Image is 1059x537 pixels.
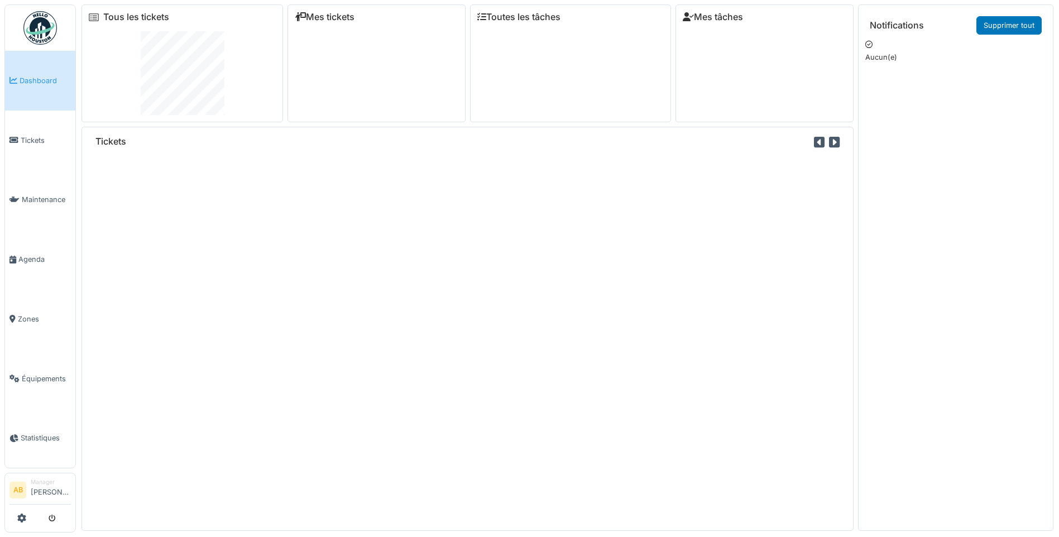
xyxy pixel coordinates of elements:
[31,478,71,502] li: [PERSON_NAME]
[23,11,57,45] img: Badge_color-CXgf-gQk.svg
[5,111,75,170] a: Tickets
[22,373,71,384] span: Équipements
[870,20,924,31] h6: Notifications
[21,433,71,443] span: Statistiques
[31,478,71,486] div: Manager
[477,12,560,22] a: Toutes les tâches
[5,409,75,468] a: Statistiques
[295,12,354,22] a: Mes tickets
[865,52,1046,63] p: Aucun(e)
[5,170,75,230] a: Maintenance
[21,135,71,146] span: Tickets
[9,482,26,498] li: AB
[9,478,71,505] a: AB Manager[PERSON_NAME]
[22,194,71,205] span: Maintenance
[5,51,75,111] a: Dashboard
[18,314,71,324] span: Zones
[5,349,75,409] a: Équipements
[976,16,1042,35] a: Supprimer tout
[683,12,743,22] a: Mes tâches
[103,12,169,22] a: Tous les tickets
[95,136,126,147] h6: Tickets
[18,254,71,265] span: Agenda
[5,289,75,349] a: Zones
[5,229,75,289] a: Agenda
[20,75,71,86] span: Dashboard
